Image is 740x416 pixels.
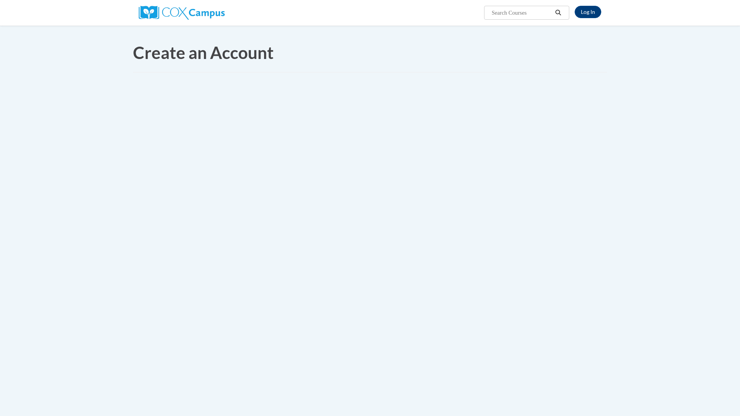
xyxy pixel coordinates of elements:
[553,8,564,17] button: Search
[139,9,225,15] a: Cox Campus
[575,6,601,18] a: Log In
[133,42,274,62] span: Create an Account
[555,10,562,16] i: 
[139,6,225,20] img: Cox Campus
[491,8,553,17] input: Search Courses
